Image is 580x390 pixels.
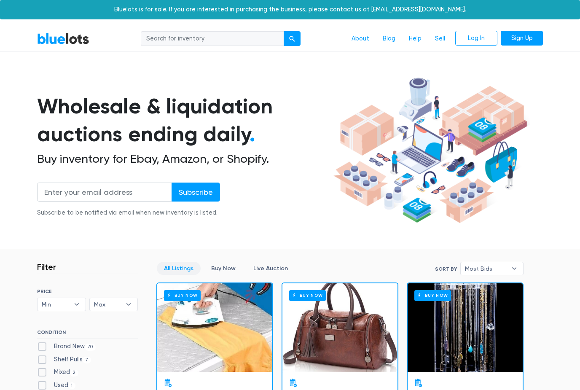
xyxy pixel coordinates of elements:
div: Subscribe to be notified via email when new inventory is listed. [37,208,220,218]
h6: Buy Now [289,290,326,301]
a: Log In [455,31,497,46]
b: ▾ [505,262,523,275]
a: Buy Now [282,283,397,372]
h6: Buy Now [414,290,451,301]
a: Live Auction [246,262,295,275]
h6: CONDITION [37,329,138,339]
input: Subscribe [172,183,220,202]
b: ▾ [68,298,86,311]
span: Most Bids [465,262,507,275]
b: ▾ [120,298,137,311]
label: Mixed [37,368,78,377]
h2: Buy inventory for Ebay, Amazon, or Shopify. [37,152,330,166]
span: 7 [83,357,91,363]
label: Sort By [435,265,457,273]
a: Buy Now [157,283,272,372]
h6: PRICE [37,288,138,294]
a: Blog [376,31,402,47]
span: 70 [85,344,96,350]
a: BlueLots [37,32,89,45]
input: Search for inventory [141,31,284,46]
img: hero-ee84e7d0318cb26816c560f6b4441b76977f77a177738b4e94f68c95b2b83dbb.png [330,74,530,227]
a: Sign Up [501,31,543,46]
a: Sell [428,31,452,47]
h3: Filter [37,262,56,272]
span: 2 [70,370,78,377]
h1: Wholesale & liquidation auctions ending daily [37,92,330,148]
a: All Listings [157,262,201,275]
h6: Buy Now [164,290,201,301]
span: . [250,121,255,147]
span: 1 [68,382,75,389]
a: About [345,31,376,47]
label: Shelf Pulls [37,355,91,364]
label: Brand New [37,342,96,351]
a: Help [402,31,428,47]
span: Min [42,298,70,311]
span: Max [94,298,122,311]
a: Buy Now [204,262,243,275]
a: Buy Now [408,283,523,372]
input: Enter your email address [37,183,172,202]
label: Used [37,381,75,390]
